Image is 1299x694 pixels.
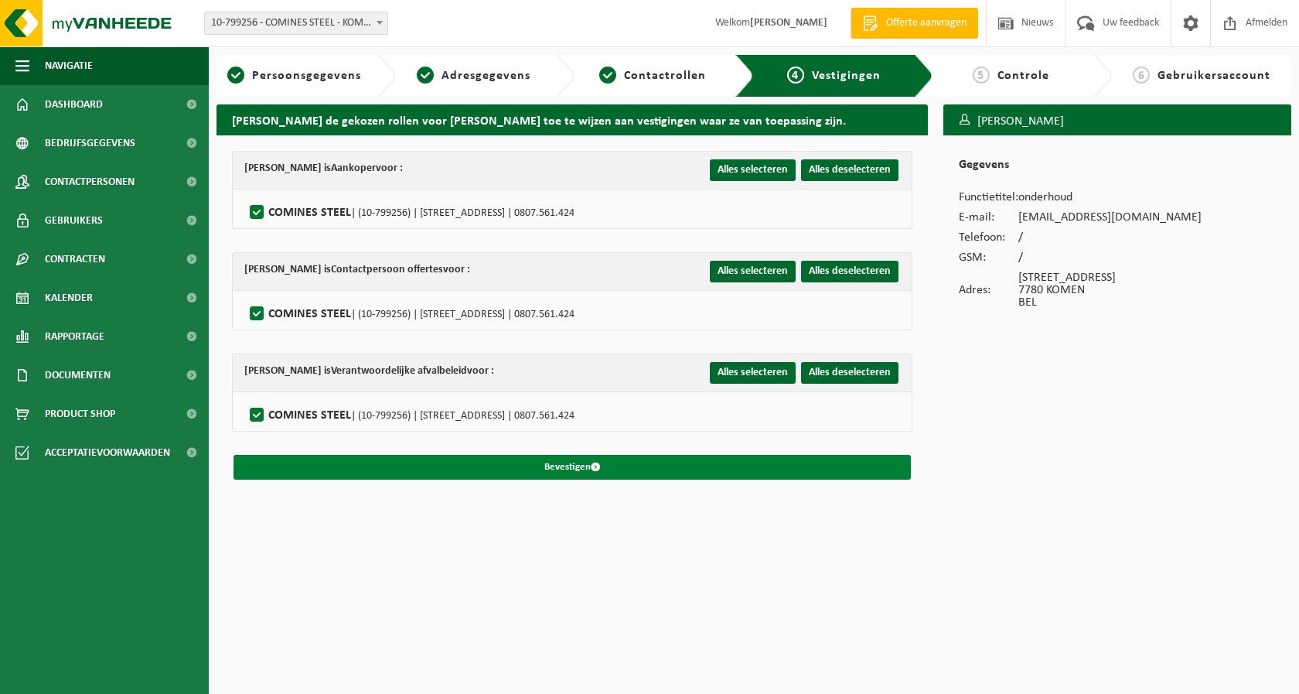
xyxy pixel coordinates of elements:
span: 4 [787,67,804,84]
span: Rapportage [45,317,104,356]
span: 3 [599,67,616,84]
span: Acceptatievoorwaarden [45,433,170,472]
span: Contracten [45,240,105,279]
div: [PERSON_NAME] is voor : [244,159,403,178]
button: Alles selecteren [710,159,796,181]
span: Offerte aanvragen [882,15,970,31]
span: Vestigingen [812,70,881,82]
a: Offerte aanvragen [851,8,978,39]
span: Adresgegevens [442,70,530,82]
span: 10-799256 - COMINES STEEL - KOMEN [204,12,388,35]
button: Alles selecteren [710,261,796,282]
strong: Verantwoordelijke afvalbeleid [331,365,467,377]
span: | (10-799256) | [STREET_ADDRESS] | 0807.561.424 [351,207,574,219]
span: 1 [227,67,244,84]
td: [EMAIL_ADDRESS][DOMAIN_NAME] [1018,207,1202,227]
span: Contactpersonen [45,162,135,201]
span: Documenten [45,356,111,395]
label: COMINES STEEL [247,404,574,427]
a: 1Persoonsgegevens [224,67,365,85]
span: 10-799256 - COMINES STEEL - KOMEN [205,12,387,34]
td: [STREET_ADDRESS] 7780 KOMEN BEL [1018,268,1202,313]
button: Alles deselecteren [801,159,898,181]
span: Bedrijfsgegevens [45,124,135,162]
label: COMINES STEEL [247,303,574,326]
a: 3Contactrollen [582,67,723,85]
span: Controle [997,70,1049,82]
div: [PERSON_NAME] is voor : [244,261,470,279]
span: Navigatie [45,46,93,85]
td: GSM: [959,248,1018,268]
a: 2Adresgegevens [404,67,544,85]
button: Bevestigen [234,455,911,480]
span: Persoonsgegevens [252,70,361,82]
div: [PERSON_NAME] is voor : [244,362,494,381]
h2: Gegevens [959,159,1276,179]
td: onderhoud [1018,187,1202,207]
span: Gebruikersaccount [1158,70,1270,82]
span: Kalender [45,279,93,317]
td: Telefoon: [959,227,1018,248]
label: COMINES STEEL [247,201,574,224]
h3: [PERSON_NAME] [943,104,1291,138]
span: Dashboard [45,85,103,124]
span: 5 [973,67,990,84]
td: Functietitel: [959,187,1018,207]
button: Alles deselecteren [801,362,898,384]
span: Product Shop [45,395,115,433]
strong: Contactpersoon offertes [331,264,443,275]
td: / [1018,227,1202,248]
h2: [PERSON_NAME] de gekozen rollen voor [PERSON_NAME] toe te wijzen aan vestigingen waar ze van toep... [216,104,928,135]
span: | (10-799256) | [STREET_ADDRESS] | 0807.561.424 [351,410,574,422]
strong: Aankoper [331,162,376,174]
button: Alles deselecteren [801,261,898,282]
strong: [PERSON_NAME] [750,17,827,29]
td: Adres: [959,268,1018,313]
button: Alles selecteren [710,362,796,384]
td: / [1018,248,1202,268]
span: | (10-799256) | [STREET_ADDRESS] | 0807.561.424 [351,309,574,320]
span: 2 [417,67,434,84]
span: Gebruikers [45,201,103,240]
span: Contactrollen [624,70,706,82]
span: 6 [1133,67,1150,84]
td: E-mail: [959,207,1018,227]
